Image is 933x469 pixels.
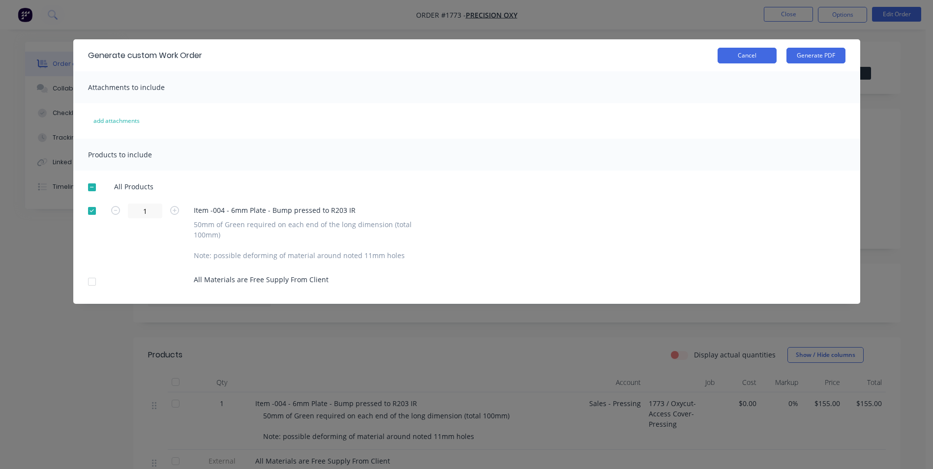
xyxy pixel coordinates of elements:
[83,113,150,129] button: add attachments
[194,205,440,215] span: Item -004 - 6mm Plate - Bump pressed to R203 IR
[194,274,329,285] span: All Materials are Free Supply From Client
[718,48,777,63] button: Cancel
[88,50,202,61] div: Generate custom Work Order
[114,181,160,192] span: All Products
[88,83,165,92] span: Attachments to include
[194,219,440,261] div: 50mm of Green required on each end of the long dimension (total 100mm) Note: possible deforming o...
[786,48,845,63] button: Generate PDF
[88,150,152,159] span: Products to include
